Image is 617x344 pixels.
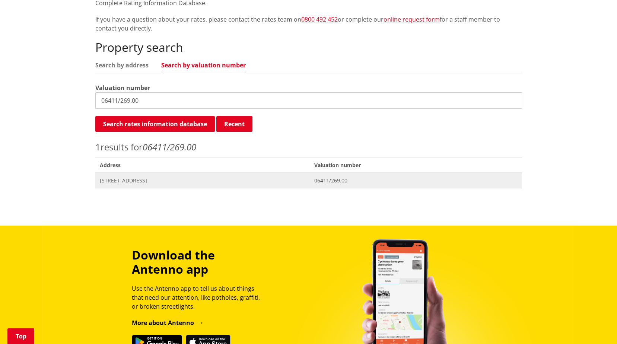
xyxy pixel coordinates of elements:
[95,40,522,54] h2: Property search
[301,15,338,23] a: 0800 492 452
[100,177,306,184] span: [STREET_ADDRESS]
[95,141,101,153] span: 1
[314,177,517,184] span: 06411/269.00
[384,15,440,23] a: online request form
[95,15,522,33] p: If you have a question about your rates, please contact the rates team on or complete our for a s...
[95,62,149,68] a: Search by address
[132,319,204,327] a: More about Antenno
[161,62,246,68] a: Search by valuation number
[132,284,267,311] p: Use the Antenno app to tell us about things that need our attention, like potholes, graffiti, or ...
[143,141,196,153] em: 06411/269.00
[95,173,522,188] a: [STREET_ADDRESS] 06411/269.00
[216,116,252,132] button: Recent
[95,140,522,154] p: results for
[583,313,610,340] iframe: Messenger Launcher
[95,83,150,92] label: Valuation number
[7,328,34,344] a: Top
[310,157,522,173] span: Valuation number
[95,116,215,132] button: Search rates information database
[132,248,267,277] h3: Download the Antenno app
[95,157,310,173] span: Address
[95,92,522,109] input: e.g. 03920/020.01A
